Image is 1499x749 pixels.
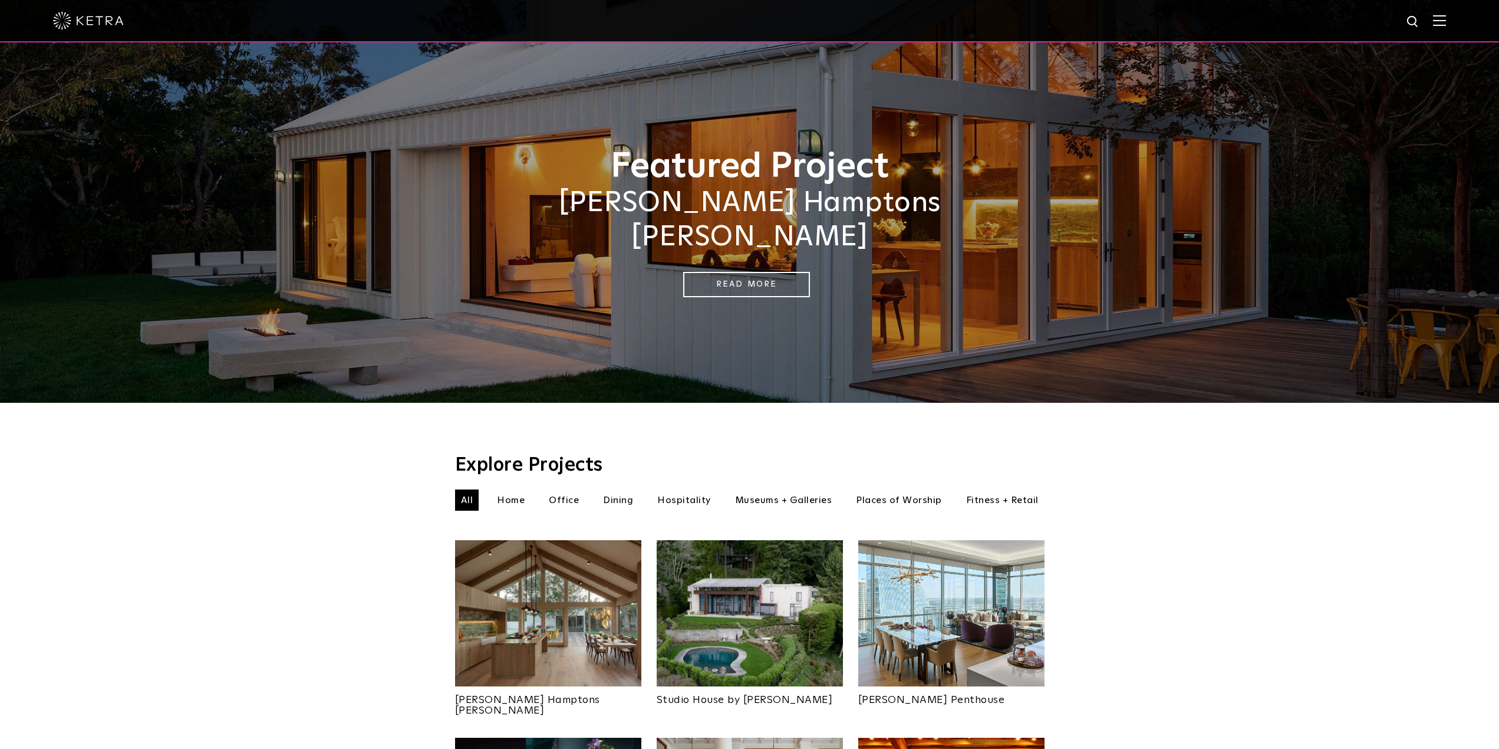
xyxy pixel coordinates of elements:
img: An aerial view of Olson Kundig's Studio House in Seattle [657,540,843,686]
img: search icon [1406,15,1421,29]
img: Hamburger%20Nav.svg [1433,15,1446,26]
li: Home [491,490,531,511]
a: [PERSON_NAME] Penthouse [858,686,1045,705]
li: Office [543,490,585,511]
li: Fitness + Retail [960,490,1045,511]
h2: [PERSON_NAME] Hamptons [PERSON_NAME] [455,186,1045,254]
li: Places of Worship [850,490,948,511]
a: [PERSON_NAME] Hamptons [PERSON_NAME] [455,686,641,716]
a: Studio House by [PERSON_NAME] [657,686,843,705]
h1: Featured Project [455,147,1045,186]
h3: Explore Projects [455,456,1045,475]
li: Museums + Galleries [729,490,838,511]
a: Read More [683,272,810,297]
li: All [455,490,479,511]
img: ketra-logo-2019-white [53,12,124,29]
li: Dining [597,490,639,511]
li: Hospitality [651,490,717,511]
img: Project_Landing_Thumbnail-2022smaller [858,540,1045,686]
img: Project_Landing_Thumbnail-2021 [455,540,641,686]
